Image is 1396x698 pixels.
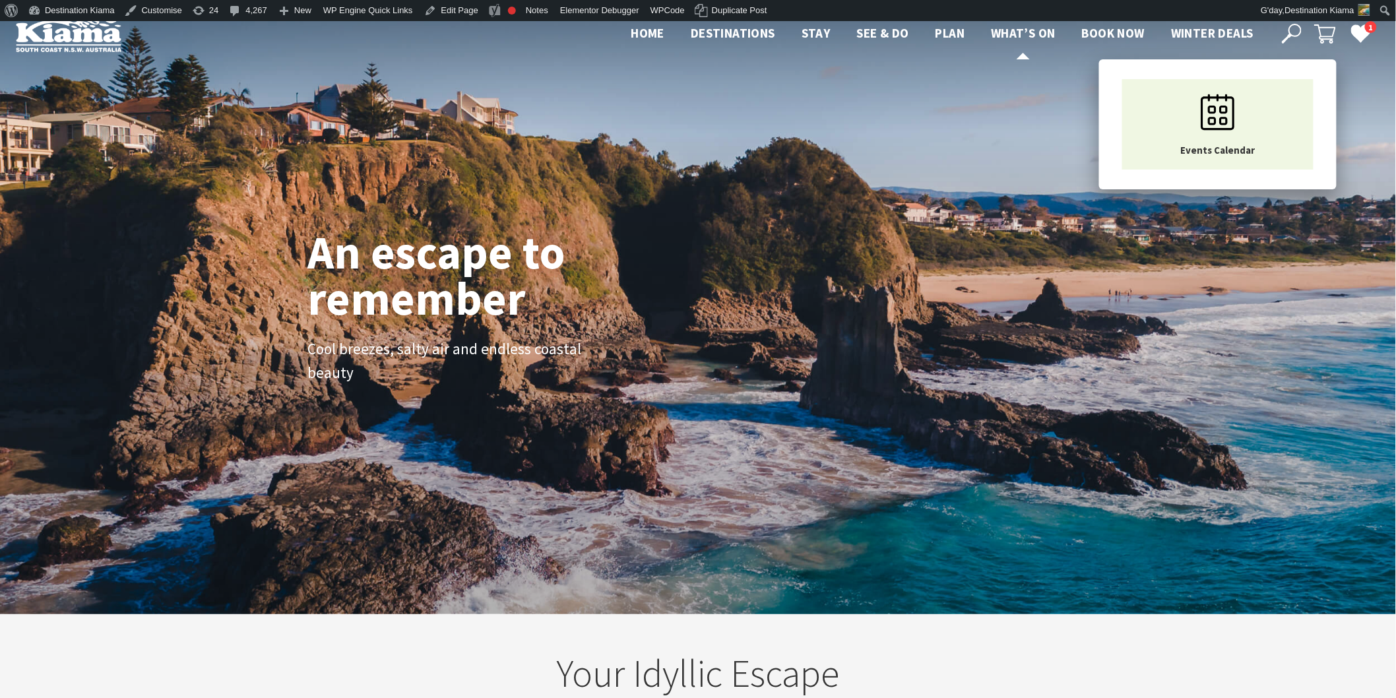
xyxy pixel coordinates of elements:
[1350,23,1370,43] a: 1
[936,25,965,41] span: Plan
[618,23,1267,45] nav: Main Menu
[991,25,1056,41] span: What’s On
[631,25,665,41] span: Home
[857,25,909,41] span: See & Do
[802,25,831,41] span: Stay
[1285,5,1355,15] span: Destination Kiama
[307,337,604,386] p: Cool breezes, salty air and endless coastal beauty
[1358,4,1370,16] img: Untitled-design-1-150x150.jpg
[691,25,775,41] span: Destinations
[1365,21,1377,34] span: 1
[508,7,516,15] div: Focus keyphrase not set
[16,16,121,52] img: Kiama Logo
[307,229,670,321] h1: An escape to remember
[1082,25,1145,41] span: Book now
[1181,144,1255,156] span: Events Calendar
[1171,25,1253,41] span: Winter Deals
